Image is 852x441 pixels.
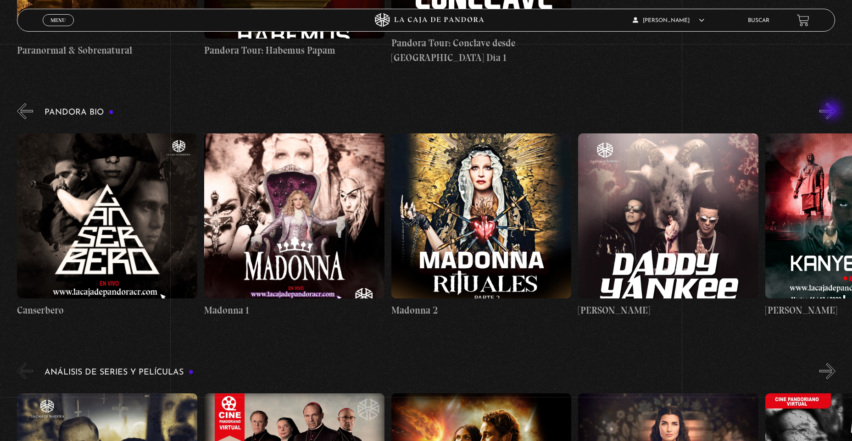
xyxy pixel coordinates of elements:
[748,18,769,23] a: Buscar
[204,303,384,318] h4: Madonna 1
[17,103,33,119] button: Previous
[819,363,835,379] button: Next
[391,36,572,65] h4: Pandora Tour: Conclave desde [GEOGRAPHIC_DATA] Dia 1
[204,43,384,58] h4: Pandora Tour: Habemus Papam
[633,18,704,23] span: [PERSON_NAME]
[797,14,809,27] a: View your shopping cart
[578,126,758,325] a: [PERSON_NAME]
[391,303,572,318] h4: Madonna 2
[50,17,66,23] span: Menu
[204,126,384,325] a: Madonna 1
[819,103,835,119] button: Next
[17,126,197,325] a: Canserbero
[17,363,33,379] button: Previous
[45,368,194,377] h3: Análisis de series y películas
[578,303,758,318] h4: [PERSON_NAME]
[17,43,197,58] h4: Paranormal & Sobrenatural
[48,25,69,32] span: Cerrar
[17,303,197,318] h4: Canserbero
[45,108,114,117] h3: Pandora Bio
[391,126,572,325] a: Madonna 2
